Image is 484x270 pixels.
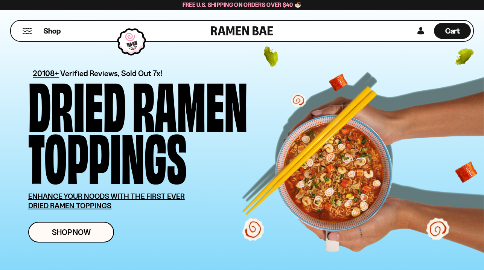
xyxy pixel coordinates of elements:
div: Toppings [28,129,187,180]
a: Shop [44,23,61,39]
a: Shop Now [28,222,114,243]
span: Free U.S. Shipping on Orders over $40 🍜 [183,1,302,8]
span: Cart [445,26,460,35]
div: Ramen [132,77,248,129]
div: Dried [28,77,126,129]
a: Cart [434,21,471,41]
span: Shop Now [52,228,91,236]
button: Mobile Menu Trigger [22,28,32,34]
u: ENHANCE YOUR NOODS WITH THE FIRST EVER DRIED RAMEN TOPPINGS [28,192,185,210]
span: Shop [44,26,61,36]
